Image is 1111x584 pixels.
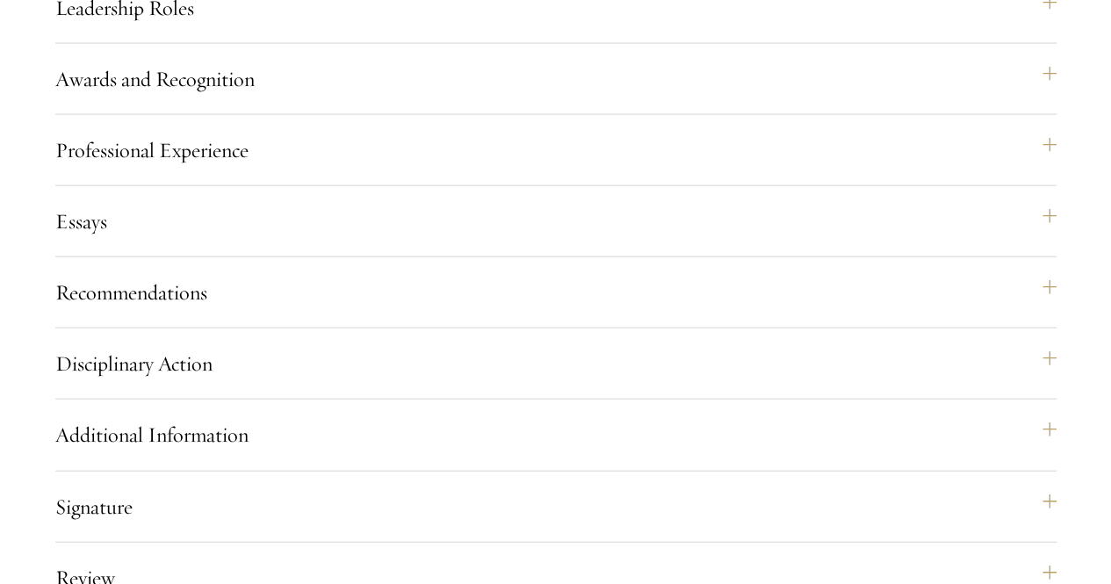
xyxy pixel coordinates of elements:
button: Disciplinary Action [55,342,1057,385]
button: Essays [55,200,1057,242]
button: Professional Experience [55,129,1057,171]
button: Additional Information [55,414,1057,456]
button: Recommendations [55,271,1057,314]
button: Signature [55,486,1057,528]
button: Awards and Recognition [55,58,1057,100]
